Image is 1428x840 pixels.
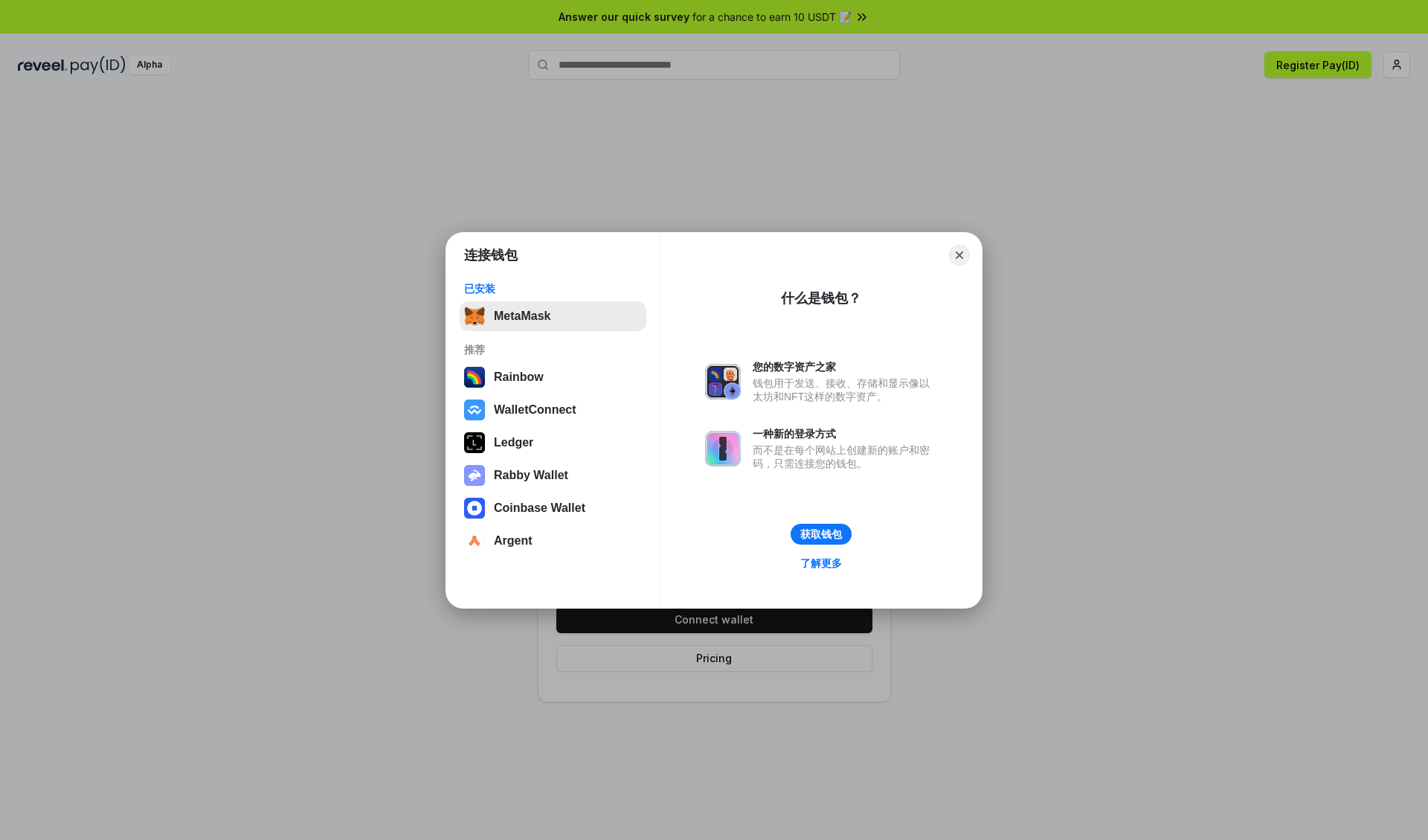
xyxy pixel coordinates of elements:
[494,501,585,515] div: Coinbase Wallet
[800,528,842,541] div: 获取钱包
[753,427,937,440] div: 一种新的登录方式
[791,554,851,573] a: 了解更多
[460,362,646,392] button: Rainbow
[464,432,485,453] img: svg+xml,%3Csvg%20xmlns%3D%22http%3A%2F%2Fwww.w3.org%2F2000%2Fsvg%22%20width%3D%2228%22%20height%3...
[753,376,937,403] div: 钱包用于发送、接收、存储和显示像以太坊和NFT这样的数字资产。
[464,367,485,388] img: svg+xml,%3Csvg%20width%3D%22120%22%20height%3D%22120%22%20viewBox%3D%220%200%20120%20120%22%20fil...
[460,493,646,523] button: Coinbase Wallet
[464,306,485,327] img: svg+xml,%3Csvg%20fill%3D%22none%22%20height%3D%2233%22%20viewBox%3D%220%200%2035%2033%22%20width%...
[460,301,646,331] button: MetaMask
[705,364,741,400] img: svg+xml,%3Csvg%20xmlns%3D%22http%3A%2F%2Fwww.w3.org%2F2000%2Fsvg%22%20fill%3D%22none%22%20viewBox...
[464,400,485,420] img: svg+xml,%3Csvg%20width%3D%2228%22%20height%3D%2228%22%20viewBox%3D%220%200%2028%2028%22%20fill%3D...
[464,343,642,356] div: 推荐
[494,534,533,548] div: Argent
[753,443,937,470] div: 而不是在每个网站上创建新的账户和密码，只需连接您的钱包。
[949,245,970,266] button: Close
[460,461,646,490] button: Rabby Wallet
[464,465,485,486] img: svg+xml,%3Csvg%20xmlns%3D%22http%3A%2F%2Fwww.w3.org%2F2000%2Fsvg%22%20fill%3D%22none%22%20viewBox...
[464,498,485,519] img: svg+xml,%3Csvg%20width%3D%2228%22%20height%3D%2228%22%20viewBox%3D%220%200%2028%2028%22%20fill%3D...
[781,289,861,307] div: 什么是钱包？
[800,557,842,570] div: 了解更多
[753,360,937,373] div: 您的数字资产之家
[705,431,741,467] img: svg+xml,%3Csvg%20xmlns%3D%22http%3A%2F%2Fwww.w3.org%2F2000%2Fsvg%22%20fill%3D%22none%22%20viewBox...
[494,403,576,417] div: WalletConnect
[464,530,485,551] img: svg+xml,%3Csvg%20width%3D%2228%22%20height%3D%2228%22%20viewBox%3D%220%200%2028%2028%22%20fill%3D...
[494,310,550,323] div: MetaMask
[460,428,646,458] button: Ledger
[494,436,533,449] div: Ledger
[464,246,518,264] h1: 连接钱包
[494,371,544,384] div: Rainbow
[464,282,642,295] div: 已安装
[460,526,646,556] button: Argent
[494,469,568,482] div: Rabby Wallet
[460,395,646,425] button: WalletConnect
[791,524,852,545] button: 获取钱包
